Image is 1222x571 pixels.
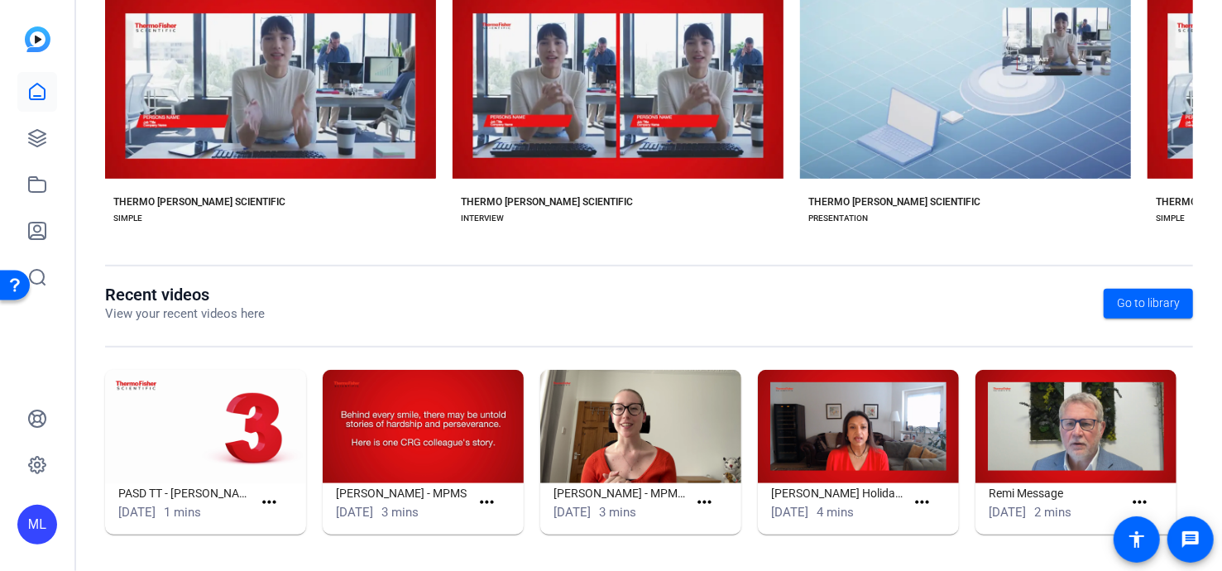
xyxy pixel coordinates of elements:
[259,492,280,513] mat-icon: more_horiz
[336,505,373,520] span: [DATE]
[113,212,142,225] div: SIMPLE
[540,370,741,483] img: Niamh Marlow - MPMS - Full Audio
[1156,212,1185,225] div: SIMPLE
[817,505,854,520] span: 4 mins
[118,483,252,503] h1: PASD TT - [PERSON_NAME]
[25,26,50,52] img: blue-gradient.svg
[461,212,504,225] div: INTERVIEW
[599,505,636,520] span: 3 mins
[808,212,868,225] div: PRESENTATION
[989,505,1026,520] span: [DATE]
[336,483,470,503] h1: [PERSON_NAME] - MPMS
[105,305,265,324] p: View your recent videos here
[113,195,285,209] div: THERMO [PERSON_NAME] SCIENTIFIC
[975,370,1176,483] img: Remi Message
[1034,505,1071,520] span: 2 mins
[1129,492,1150,513] mat-icon: more_horiz
[323,370,524,483] img: Niamh Marlow - MPMS
[553,483,688,503] h1: [PERSON_NAME] - MPMS - Full Audio
[694,492,715,513] mat-icon: more_horiz
[105,370,306,483] img: PASD TT - Liz Olbrich
[381,505,419,520] span: 3 mins
[1127,530,1147,549] mat-icon: accessibility
[771,483,905,503] h1: [PERSON_NAME] Holiday Message - Version B
[553,505,591,520] span: [DATE]
[912,492,932,513] mat-icon: more_horiz
[1117,295,1180,312] span: Go to library
[164,505,201,520] span: 1 mins
[808,195,980,209] div: THERMO [PERSON_NAME] SCIENTIFIC
[1181,530,1200,549] mat-icon: message
[989,483,1123,503] h1: Remi Message
[771,505,808,520] span: [DATE]
[118,505,156,520] span: [DATE]
[461,195,633,209] div: THERMO [PERSON_NAME] SCIENTIFIC
[105,285,265,305] h1: Recent videos
[477,492,497,513] mat-icon: more_horiz
[758,370,959,483] img: Urmi Holiday Message - Version B
[17,505,57,545] div: ML
[1104,289,1193,319] a: Go to library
